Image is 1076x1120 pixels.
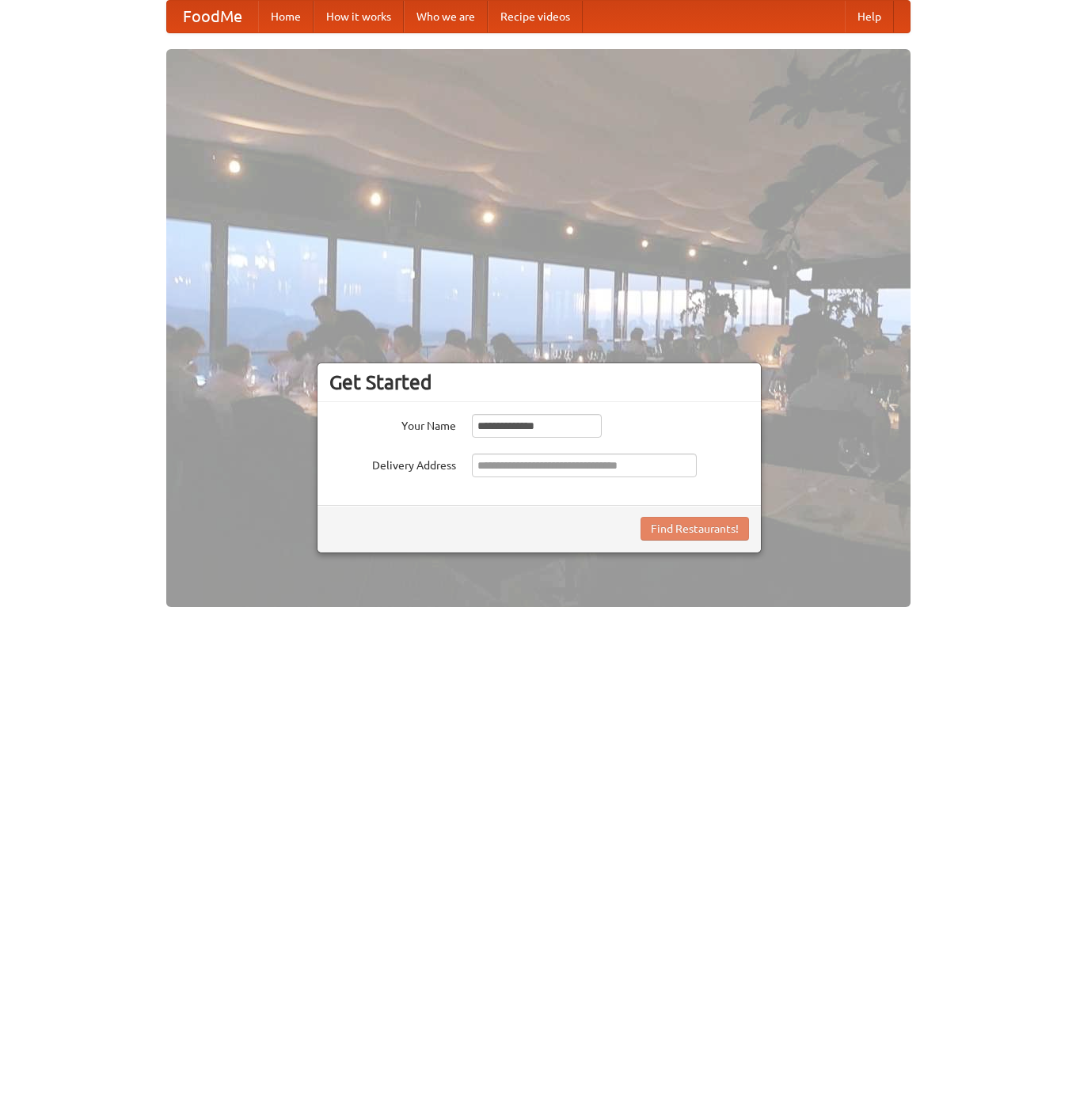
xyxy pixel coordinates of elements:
[488,1,583,32] a: Recipe videos
[258,1,314,32] a: Home
[641,517,749,541] button: Find Restaurants!
[329,454,456,473] label: Delivery Address
[329,414,456,434] label: Your Name
[404,1,488,32] a: Who we are
[329,370,749,394] h3: Get Started
[314,1,404,32] a: How it works
[845,1,894,32] a: Help
[167,1,258,32] a: FoodMe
